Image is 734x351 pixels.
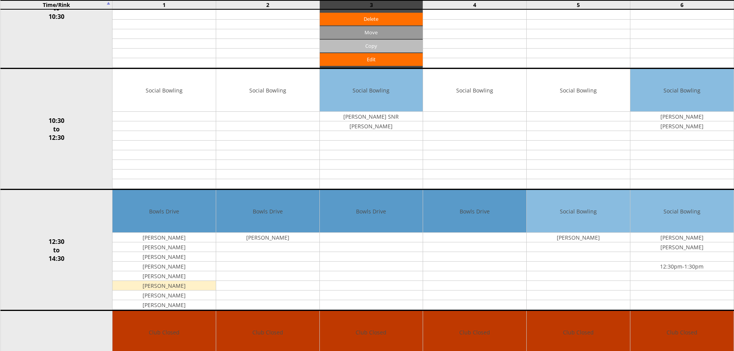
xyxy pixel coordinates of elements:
td: [PERSON_NAME] [527,233,630,242]
input: Move [320,26,423,39]
td: Social Bowling [320,69,423,112]
td: [PERSON_NAME] [216,233,319,242]
td: [PERSON_NAME] [113,300,216,310]
td: 6 [630,0,734,9]
a: Delete [320,13,423,25]
td: Social Bowling [527,190,630,233]
td: [PERSON_NAME] [630,233,734,242]
td: [PERSON_NAME] [113,242,216,252]
td: [PERSON_NAME] [113,291,216,300]
a: Edit [320,53,423,66]
td: 2 [216,0,319,9]
td: [PERSON_NAME] [113,252,216,262]
td: [PERSON_NAME] [113,233,216,242]
td: 4 [423,0,527,9]
td: [PERSON_NAME] SNR [320,112,423,121]
td: [PERSON_NAME] [113,271,216,281]
td: Bowls Drive [423,190,526,233]
td: Social Bowling [113,69,216,112]
td: 12:30pm-1:30pm [630,262,734,271]
td: 10:30 to 12:30 [0,69,113,190]
input: Copy [320,40,423,52]
td: 1 [113,0,216,9]
td: Social Bowling [527,69,630,112]
td: Bowls Drive [216,190,319,233]
td: [PERSON_NAME] [113,262,216,271]
td: Bowls Drive [320,190,423,233]
td: Time/Rink [0,0,113,9]
td: Social Bowling [630,69,734,112]
td: [PERSON_NAME] [630,112,734,121]
td: Social Bowling [423,69,526,112]
td: [PERSON_NAME] [113,281,216,291]
td: [PERSON_NAME] [630,242,734,252]
td: 12:30 to 14:30 [0,190,113,311]
td: [PERSON_NAME] [630,121,734,131]
td: Bowls Drive [113,190,216,233]
td: [PERSON_NAME] [320,121,423,131]
td: Social Bowling [216,69,319,112]
td: Social Bowling [630,190,734,233]
td: 5 [527,0,630,9]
